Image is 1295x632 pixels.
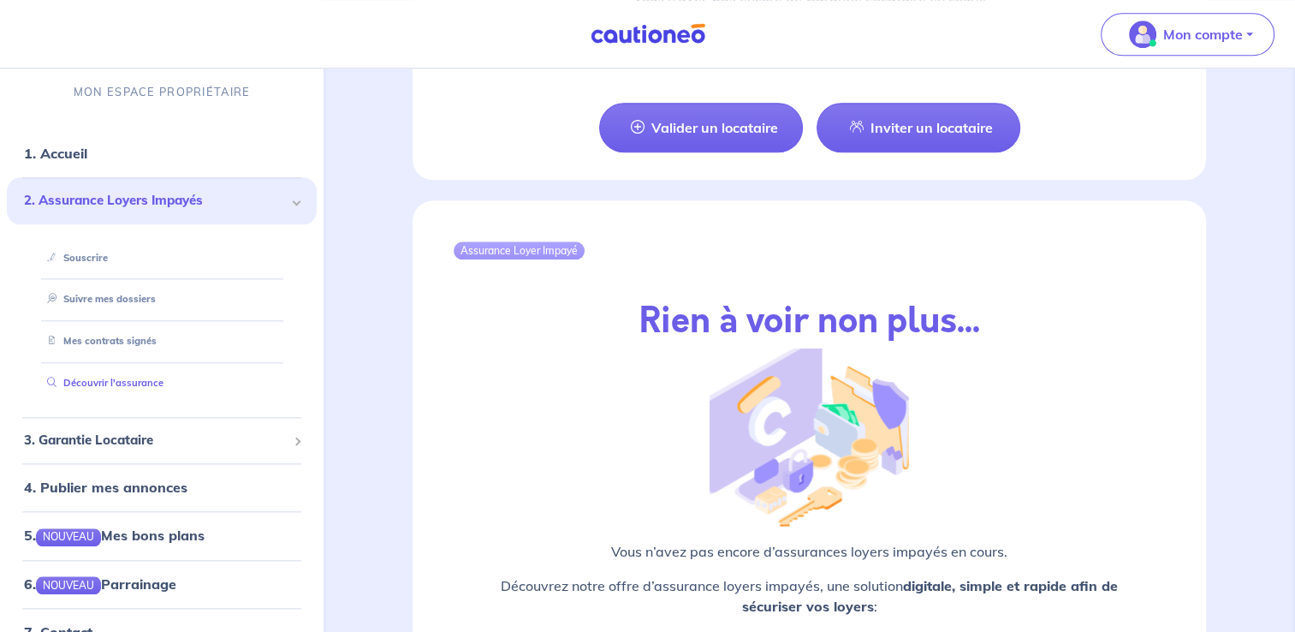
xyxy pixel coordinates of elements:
[817,103,1020,152] a: Inviter un locataire
[7,470,317,504] div: 4. Publier mes annonces
[27,243,296,271] div: Souscrire
[454,241,585,259] div: Assurance Loyer Impayé
[27,285,296,313] div: Suivre mes dossiers
[27,369,296,397] div: Découvrir l'assurance
[24,479,187,496] a: 4. Publier mes annonces
[742,577,1119,615] strong: digitale, simple et rapide afin de sécuriser vos loyers
[24,527,205,544] a: 5.NOUVEAUMes bons plans
[7,566,317,600] div: 6.NOUVEAUParrainage
[1101,13,1274,56] button: illu_account_valid_menu.svgMon compte
[74,84,250,100] p: MON ESPACE PROPRIÉTAIRE
[24,145,87,162] a: 1. Accueil
[7,177,317,224] div: 2. Assurance Loyers Impayés
[40,377,163,389] a: Découvrir l'assurance
[24,191,287,211] span: 2. Assurance Loyers Impayés
[454,541,1165,562] p: Vous n’avez pas encore d’assurances loyers impayés en cours.
[7,518,317,552] div: 5.NOUVEAUMes bons plans
[27,327,296,355] div: Mes contrats signés
[710,335,908,528] img: illu_empty_gli.png
[1129,21,1156,48] img: illu_account_valid_menu.svg
[7,424,317,457] div: 3. Garantie Locataire
[1163,24,1243,45] p: Mon compte
[454,575,1165,617] p: Découvrez notre offre d’assurance loyers impayés, une solution :
[639,301,980,342] h2: Rien à voir non plus...
[24,575,176,592] a: 6.NOUVEAUParrainage
[599,103,803,152] a: Valider un locataire
[584,23,712,45] img: Cautioneo
[40,251,108,263] a: Souscrire
[40,293,156,305] a: Suivre mes dossiers
[40,335,157,347] a: Mes contrats signés
[7,136,317,170] div: 1. Accueil
[24,431,287,450] span: 3. Garantie Locataire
